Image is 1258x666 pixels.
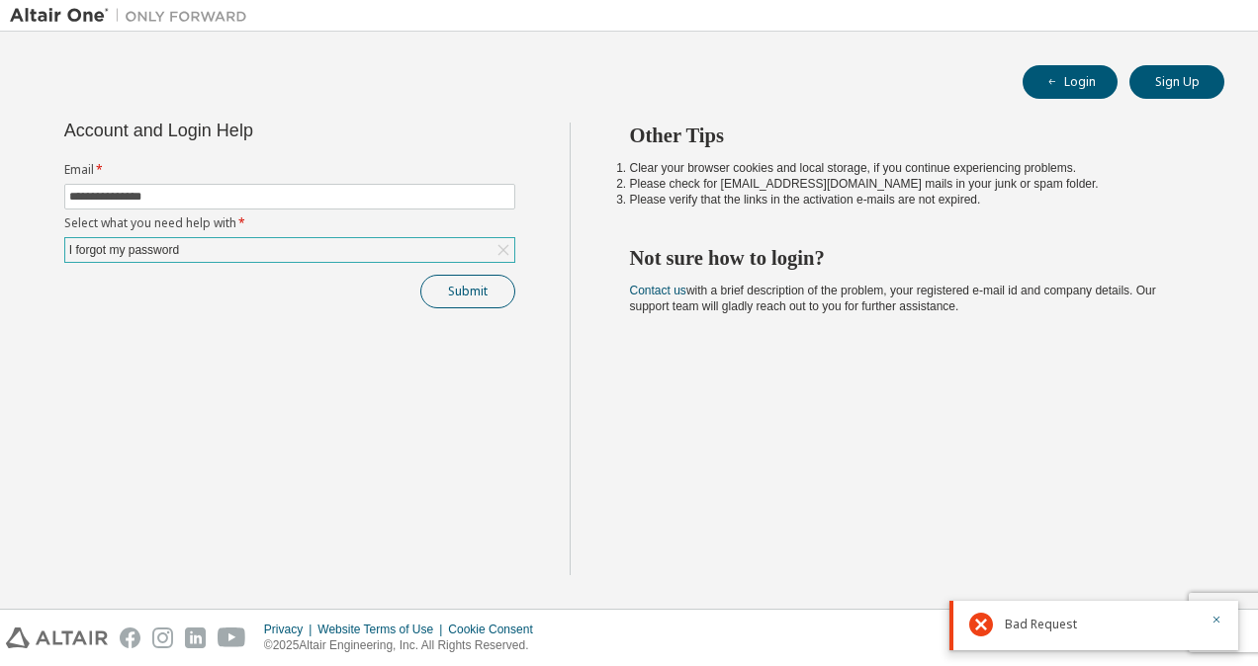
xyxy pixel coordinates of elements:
[218,627,246,648] img: youtube.svg
[630,284,686,297] a: Contact us
[6,627,108,648] img: altair_logo.svg
[65,238,514,262] div: I forgot my password
[630,160,1190,176] li: Clear your browser cookies and local storage, if you continue experiencing problems.
[630,284,1156,313] span: with a brief description of the problem, your registered e-mail id and company details. Our suppo...
[448,622,544,637] div: Cookie Consent
[1023,65,1118,99] button: Login
[120,627,140,648] img: facebook.svg
[630,245,1190,271] h2: Not sure how to login?
[64,215,515,231] label: Select what you need help with
[420,275,515,308] button: Submit
[630,192,1190,208] li: Please verify that the links in the activation e-mails are not expired.
[66,239,182,261] div: I forgot my password
[64,123,425,138] div: Account and Login Help
[317,622,448,637] div: Website Terms of Use
[10,6,257,26] img: Altair One
[264,622,317,637] div: Privacy
[1129,65,1224,99] button: Sign Up
[264,637,545,654] p: © 2025 Altair Engineering, Inc. All Rights Reserved.
[64,162,515,178] label: Email
[152,627,173,648] img: instagram.svg
[185,627,206,648] img: linkedin.svg
[1005,617,1077,632] span: Bad Request
[630,176,1190,192] li: Please check for [EMAIL_ADDRESS][DOMAIN_NAME] mails in your junk or spam folder.
[630,123,1190,148] h2: Other Tips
